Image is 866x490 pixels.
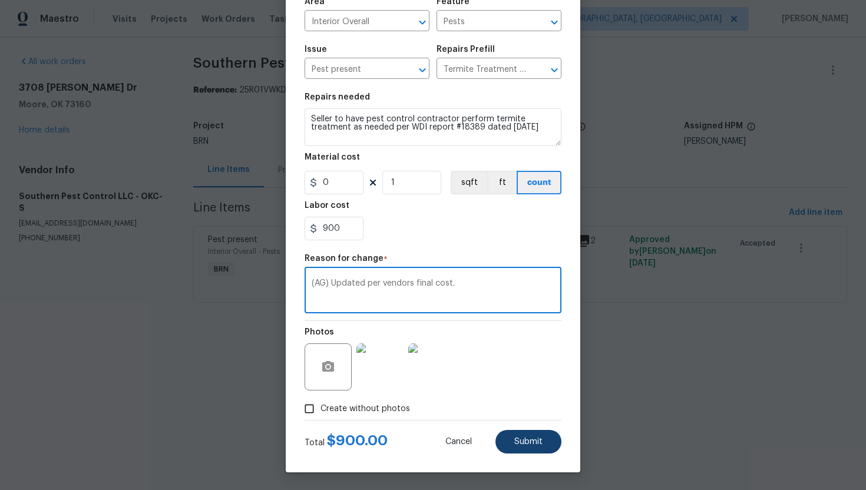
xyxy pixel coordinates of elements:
[305,201,349,210] h5: Labor cost
[305,45,327,54] h5: Issue
[305,328,334,336] h5: Photos
[414,62,431,78] button: Open
[320,403,410,415] span: Create without photos
[305,254,384,263] h5: Reason for change
[495,430,561,453] button: Submit
[305,108,561,146] textarea: Seller to have pest control contractor perform termite treatment as needed per WDI report #18389 ...
[517,171,561,194] button: count
[445,438,472,446] span: Cancel
[546,14,563,31] button: Open
[487,171,517,194] button: ft
[514,438,543,446] span: Submit
[312,279,554,304] textarea: (AG) Updated per vendors final cost.
[327,433,388,448] span: $ 900.00
[546,62,563,78] button: Open
[305,435,388,449] div: Total
[414,14,431,31] button: Open
[437,45,495,54] h5: Repairs Prefill
[427,430,491,453] button: Cancel
[305,93,370,101] h5: Repairs needed
[305,153,360,161] h5: Material cost
[451,171,487,194] button: sqft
